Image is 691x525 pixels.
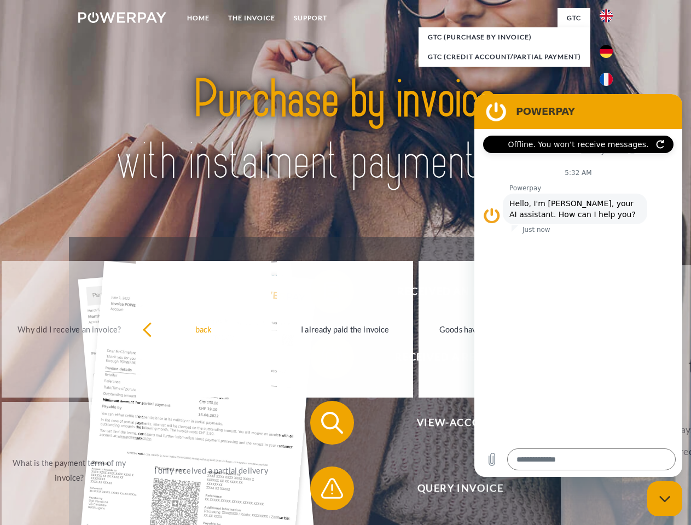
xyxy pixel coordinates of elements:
div: back [142,322,265,336]
a: Support [284,8,336,28]
button: View-Account [310,401,595,445]
a: THE INVOICE [219,8,284,28]
iframe: Button to launch messaging window, conversation in progress [647,481,682,516]
a: Home [178,8,219,28]
div: Why did I receive an invoice? [8,322,131,336]
img: logo-powerpay-white.svg [78,12,166,23]
a: GTC [558,8,590,28]
img: qb_warning.svg [318,475,346,502]
img: de [600,45,613,58]
img: fr [600,73,613,86]
div: I only received a partial delivery [149,463,272,477]
div: What is the payment term of my invoice? [8,456,131,485]
img: qb_search.svg [318,409,346,436]
a: GTC (Purchase by invoice) [419,27,590,47]
div: I already paid the invoice [283,322,407,336]
img: en [600,9,613,22]
img: title-powerpay_en.svg [104,52,587,209]
iframe: Messaging window [474,94,682,477]
button: Query Invoice [310,466,595,510]
span: View-Account [326,401,594,445]
span: Query Invoice [326,466,594,510]
div: Goods have been returned [425,322,548,336]
a: GTC (Credit account/partial payment) [419,47,590,67]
